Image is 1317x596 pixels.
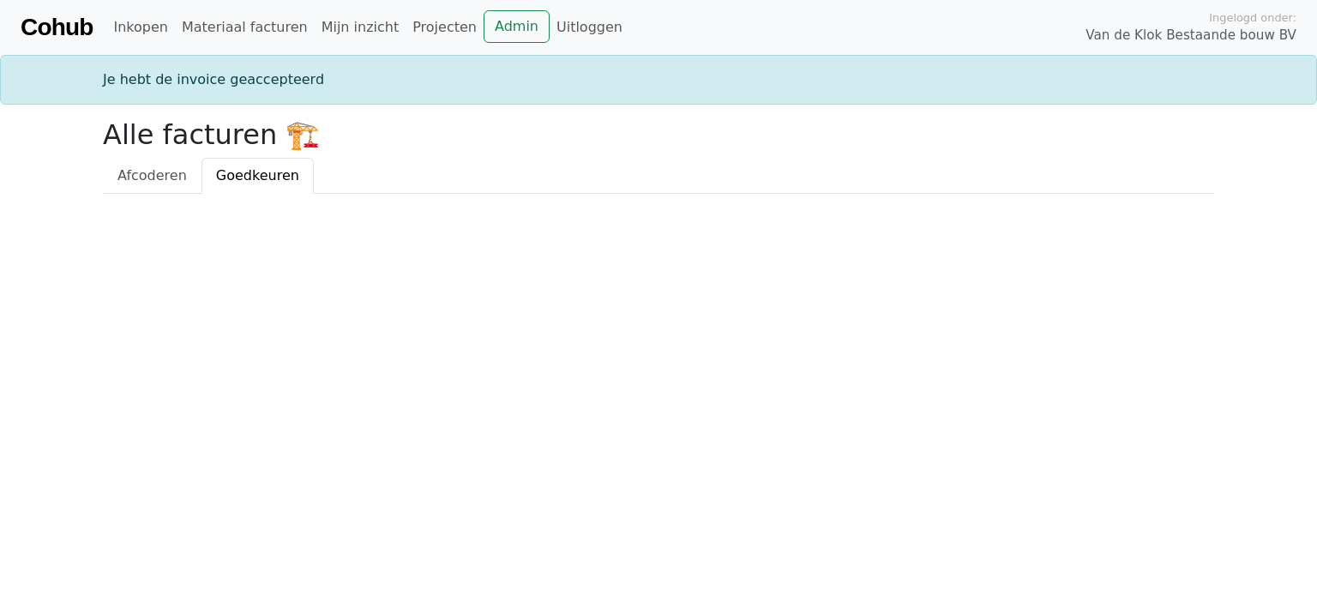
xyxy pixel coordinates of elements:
a: Materiaal facturen [175,10,315,45]
a: Afcoderen [103,158,201,194]
span: Afcoderen [117,167,187,184]
span: Ingelogd onder: [1209,9,1296,26]
span: Goedkeuren [216,167,299,184]
a: Cohub [21,7,93,48]
a: Inkopen [106,10,174,45]
div: Je hebt de invoice geaccepteerd [93,69,1224,90]
a: Goedkeuren [201,158,314,194]
a: Mijn inzicht [315,10,406,45]
a: Uitloggen [550,10,629,45]
span: Van de Klok Bestaande bouw BV [1085,26,1296,45]
a: Admin [484,10,550,43]
h2: Alle facturen 🏗️ [103,118,1214,151]
a: Projecten [406,10,484,45]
